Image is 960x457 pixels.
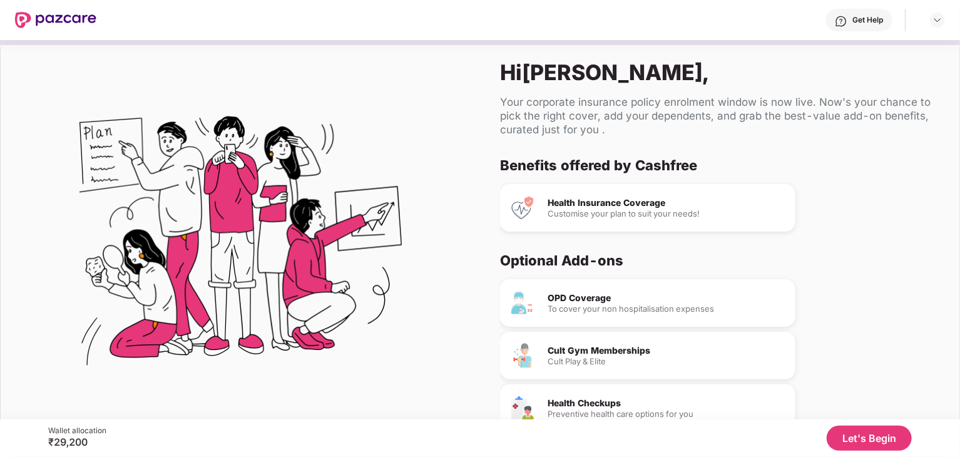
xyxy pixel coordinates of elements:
img: OPD Coverage [510,290,535,316]
div: ₹29,200 [48,436,106,448]
div: To cover your non hospitalisation expenses [548,305,785,313]
div: Cult Play & Elite [548,357,785,366]
div: Preventive health care options for you [548,410,785,418]
div: Hi [PERSON_NAME] , [500,59,939,85]
img: Health Insurance Coverage [510,195,535,220]
div: Cult Gym Memberships [548,346,785,355]
div: OPD Coverage [548,294,785,302]
img: Health Checkups [510,396,535,421]
div: Wallet allocation [48,426,106,436]
img: Flex Benefits Illustration [79,84,402,406]
img: New Pazcare Logo [15,12,96,28]
div: Health Insurance Coverage [548,198,785,207]
img: svg+xml;base64,PHN2ZyBpZD0iSGVscC0zMngzMiIgeG1sbnM9Imh0dHA6Ly93d3cudzMub3JnLzIwMDAvc3ZnIiB3aWR0aD... [835,15,847,28]
div: Get Help [852,15,883,25]
img: Cult Gym Memberships [510,343,535,368]
div: Health Checkups [548,399,785,408]
div: Benefits offered by Cashfree [500,157,929,174]
button: Let's Begin [827,426,912,451]
div: Customise your plan to suit your needs! [548,210,785,218]
div: Your corporate insurance policy enrolment window is now live. Now's your chance to pick the right... [500,95,939,136]
div: Optional Add-ons [500,252,929,269]
img: svg+xml;base64,PHN2ZyBpZD0iRHJvcGRvd24tMzJ4MzIiIHhtbG5zPSJodHRwOi8vd3d3LnczLm9yZy8yMDAwL3N2ZyIgd2... [932,15,942,25]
